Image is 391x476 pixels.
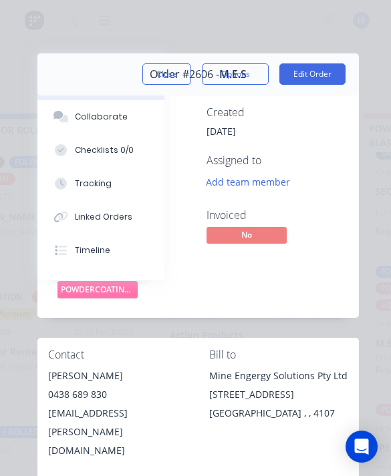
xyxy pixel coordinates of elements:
div: Timeline [75,244,110,256]
button: Tracking [37,167,164,200]
div: Bill to [209,348,349,361]
div: Mine Engergy Solutions Pty Ltd [STREET_ADDRESS][GEOGRAPHIC_DATA] , , 4107 [209,367,349,423]
div: [EMAIL_ADDRESS][PERSON_NAME][DOMAIN_NAME] [48,404,188,460]
span: [DATE] [207,125,236,138]
div: Collaborate [75,111,128,123]
div: 0438 689 830 [48,385,188,404]
button: Add team member [207,173,297,191]
div: [PERSON_NAME]0438 689 830[EMAIL_ADDRESS][PERSON_NAME][DOMAIN_NAME] [48,367,188,460]
button: Linked Orders [37,200,164,234]
div: Mine Engergy Solutions Pty Ltd [STREET_ADDRESS] [209,367,349,404]
button: Edit Order [279,63,346,85]
span: No [207,227,287,244]
button: Options [202,63,269,85]
span: POWDERCOATING/S... [57,281,138,298]
div: Invoiced [207,209,340,222]
div: Checklists 0/0 [75,144,134,156]
div: Open Intercom Messenger [346,431,378,463]
button: Add team member [199,173,297,191]
div: [GEOGRAPHIC_DATA] , , 4107 [209,404,349,423]
div: Created [207,106,340,119]
div: Linked Orders [75,211,132,223]
button: Checklists 0/0 [37,134,164,167]
div: Tracking [75,178,112,190]
div: Assigned to [207,154,340,167]
div: Contact [48,348,188,361]
button: Collaborate [37,100,164,134]
button: Close [142,63,191,85]
button: Timeline [37,234,164,267]
button: POWDERCOATING/S... [57,281,138,301]
div: [PERSON_NAME] [48,367,188,385]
